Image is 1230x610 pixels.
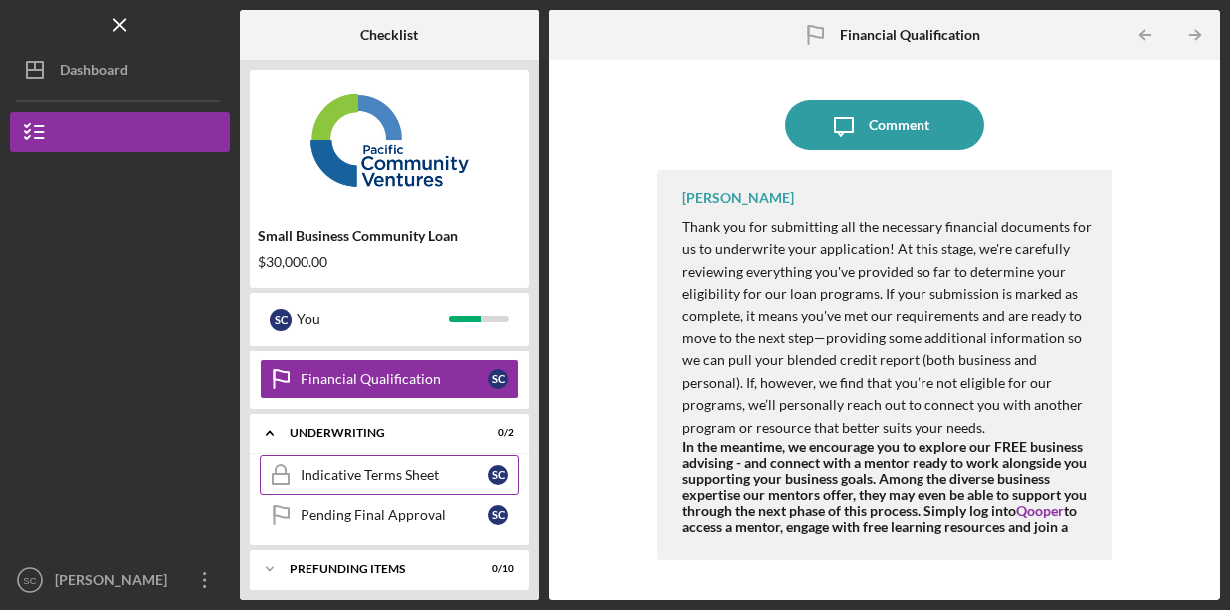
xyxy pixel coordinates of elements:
[360,27,418,43] b: Checklist
[488,505,508,525] div: S C
[301,467,488,483] div: Indicative Terms Sheet
[50,560,180,605] div: [PERSON_NAME]
[290,427,464,439] div: Underwriting
[488,369,508,389] div: S C
[270,309,292,331] div: S C
[60,50,128,95] div: Dashboard
[869,100,929,150] div: Comment
[297,303,449,336] div: You
[258,228,521,244] div: Small Business Community Loan
[301,371,488,387] div: Financial Qualification
[785,100,984,150] button: Comment
[840,27,980,43] b: Financial Qualification
[478,427,514,439] div: 0 / 2
[10,560,230,600] button: SC[PERSON_NAME]
[682,438,1087,568] strong: In the meantime, we encourage you to explore our FREE business advising - and connect with a ment...
[23,575,36,586] text: SC
[290,563,464,575] div: Prefunding Items
[682,190,794,206] div: [PERSON_NAME]
[1016,502,1064,519] a: Qooper
[478,563,514,575] div: 0 / 10
[250,80,529,200] img: Product logo
[258,254,521,270] div: $30,000.00
[682,216,1092,439] p: Thank you for submitting all the necessary financial documents for us to underwrite your applicat...
[10,50,230,90] button: Dashboard
[260,455,519,495] a: Indicative Terms SheetSC
[301,507,488,523] div: Pending Final Approval
[260,495,519,535] a: Pending Final ApprovalSC
[260,359,519,399] a: Financial QualificationSC
[488,465,508,485] div: S C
